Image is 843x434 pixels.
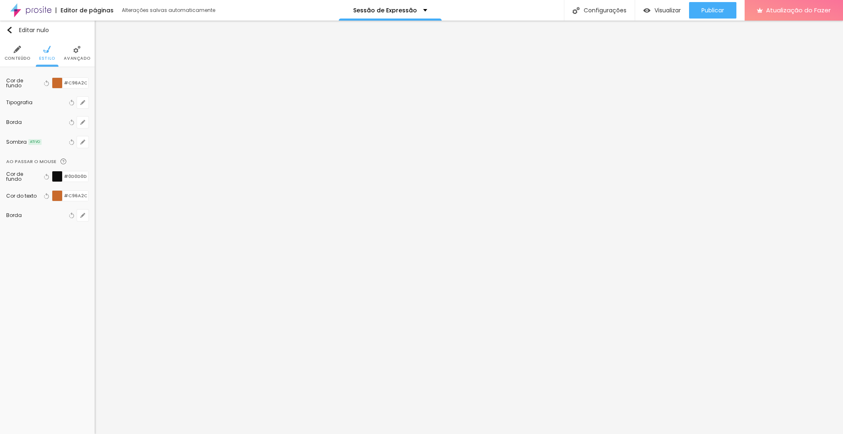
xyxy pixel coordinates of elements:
img: Ícone [573,7,580,14]
img: Ícone [73,46,81,53]
button: Publicar [689,2,736,19]
font: Cor de fundo [6,77,23,89]
font: ATIVO [30,140,40,144]
font: Publicar [701,6,724,14]
font: Tipografia [6,99,33,106]
font: Editor de páginas [61,6,114,14]
div: Ao passar o mouseÍcone dúvida [6,152,88,167]
font: Cor de fundo [6,170,23,182]
font: Atualização do Fazer [766,6,831,14]
font: Avançado [64,55,90,61]
img: Ícone [6,27,13,33]
font: Editar nulo [19,26,49,34]
font: Ao passar o mouse [6,158,56,165]
font: Alterações salvas automaticamente [122,7,215,14]
button: Visualizar [635,2,689,19]
font: Borda [6,212,22,219]
font: Visualizar [654,6,681,14]
img: view-1.svg [643,7,650,14]
font: Borda [6,119,22,126]
font: Conteúdo [5,55,30,61]
font: Configurações [584,6,626,14]
iframe: Editor [95,21,843,434]
font: Cor do texto [6,192,37,199]
img: Ícone [43,46,51,53]
font: Estilo [39,55,55,61]
font: Sombra [6,138,27,145]
font: Sessão de Expressão [353,6,417,14]
img: Ícone dúvida [61,159,66,164]
img: Ícone [14,46,21,53]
